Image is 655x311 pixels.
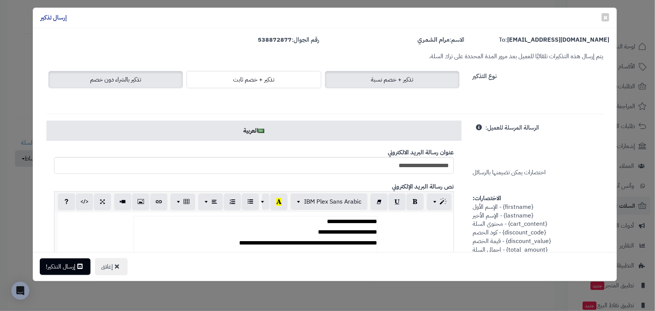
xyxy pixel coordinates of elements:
[47,121,461,141] a: العربية
[417,35,449,44] strong: مرام الشمري
[371,75,413,84] span: تذكير + خصم نسبة
[417,36,464,44] label: الاسم:
[90,75,141,84] span: تذكير بالشراء دون خصم
[392,182,454,191] b: نص رسالة البريد الإلكتروني
[258,36,319,44] label: رقم الجوال:
[95,258,128,275] button: إغلاق
[485,121,539,132] label: الرسالة المرسلة للعميل:
[258,129,264,133] img: ar.png
[233,75,274,84] span: تذكير + خصم ثابت
[11,282,29,300] div: Open Intercom Messenger
[304,197,361,206] span: IBM Plex Sans Arabic
[41,14,67,22] h4: إرسال تذكير
[473,69,497,81] label: نوع التذكير
[499,36,609,44] label: To:
[388,148,454,157] b: عنوان رسالة البريد الالكتروني
[473,194,501,203] strong: الاختصارات:
[473,123,555,280] span: اختصارات يمكن تضيمنها بالرسائل {firstname} - الإسم الأول {lastname} - الإسم الأخير {cart_content}...
[258,35,292,44] strong: 538872877
[507,35,609,44] strong: [EMAIL_ADDRESS][DOMAIN_NAME]
[603,12,608,23] span: ×
[429,52,603,61] small: يتم إرسال هذه التذكيرات تلقائيًا للعميل بعد مرور المدة المحددة على ترك السلة.
[40,258,90,275] button: إرسال التذكير!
